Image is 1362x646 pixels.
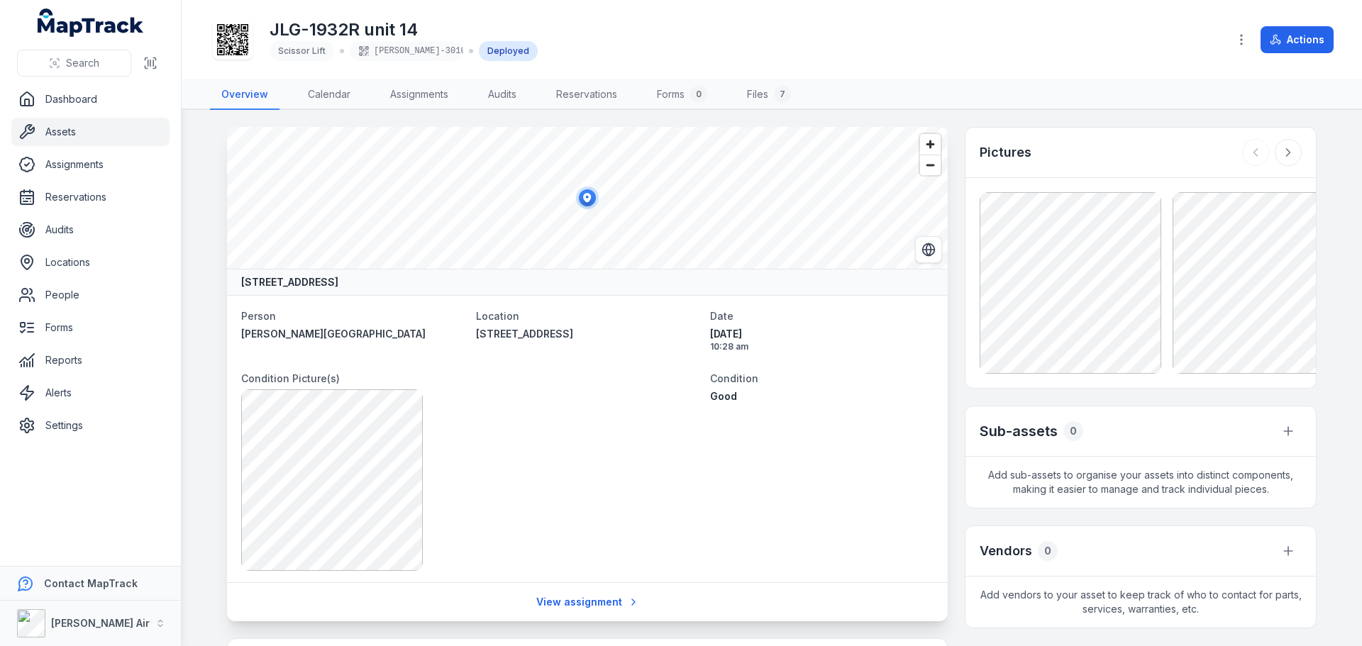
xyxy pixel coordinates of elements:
span: 10:28 am [710,341,934,352]
button: Switch to Satellite View [915,236,942,263]
span: Location [476,310,519,322]
div: 0 [690,86,707,103]
span: Person [241,310,276,322]
button: Zoom out [920,155,941,175]
h1: JLG-1932R unit 14 [270,18,538,41]
strong: [PERSON_NAME] Air [51,617,150,629]
h3: Vendors [980,541,1032,561]
a: Alerts [11,379,170,407]
a: [PERSON_NAME][GEOGRAPHIC_DATA] [241,327,465,341]
a: MapTrack [38,9,144,37]
span: Add sub-assets to organise your assets into distinct components, making it easier to manage and t... [965,457,1316,508]
a: Calendar [297,80,362,110]
h2: Sub-assets [980,421,1058,441]
button: Actions [1261,26,1334,53]
span: Scissor Lift [278,45,326,56]
a: Assignments [11,150,170,179]
a: Audits [11,216,170,244]
strong: [STREET_ADDRESS] [241,275,338,289]
a: Overview [210,80,279,110]
canvas: Map [227,127,948,269]
span: Good [710,390,737,402]
a: Files7 [736,80,802,110]
div: Deployed [479,41,538,61]
strong: Contact MapTrack [44,577,138,589]
a: Forms [11,313,170,342]
div: [PERSON_NAME]-3010 [350,41,463,61]
a: Assets [11,118,170,146]
a: Reservations [11,183,170,211]
span: [DATE] [710,327,934,341]
div: 7 [774,86,791,103]
a: Locations [11,248,170,277]
span: Add vendors to your asset to keep track of who to contact for parts, services, warranties, etc. [965,577,1316,628]
time: 8/14/2025, 10:28:11 AM [710,327,934,352]
div: 0 [1038,541,1058,561]
a: [STREET_ADDRESS] [476,327,699,341]
button: Search [17,50,131,77]
a: Forms0 [646,80,719,110]
a: Reservations [545,80,629,110]
a: Reports [11,346,170,374]
a: Settings [11,411,170,440]
h3: Pictures [980,143,1031,162]
span: Date [710,310,733,322]
a: Audits [477,80,528,110]
span: [STREET_ADDRESS] [476,328,573,340]
a: People [11,281,170,309]
span: Condition [710,372,758,384]
button: Zoom in [920,134,941,155]
a: Assignments [379,80,460,110]
div: 0 [1063,421,1083,441]
a: Dashboard [11,85,170,113]
span: Search [66,56,99,70]
span: Condition Picture(s) [241,372,340,384]
a: View assignment [527,589,648,616]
